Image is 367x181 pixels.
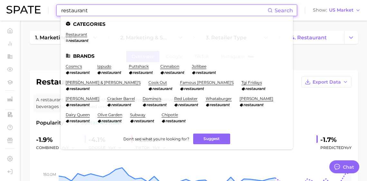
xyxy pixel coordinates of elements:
a: [PERSON_NAME] [240,96,273,101]
a: 1. marketing & sales [30,31,88,44]
span: # [66,38,68,43]
a: cook out [148,80,167,85]
a: [PERSON_NAME] & [PERSON_NAME]'s [66,80,141,85]
em: restaurant [178,102,198,107]
a: tgi fridays [241,80,262,85]
a: Log out. Currently logged in with e-mail doyeon@spate.nyc. [5,167,15,176]
span: Popularity [36,119,64,127]
em: restaurant [70,118,89,123]
button: ShowUS Market [311,6,362,15]
span: Don't see what you're looking for? [123,136,189,141]
a: cosmc's [66,64,82,69]
em: restaurant [210,102,230,107]
span: YoY [344,145,352,150]
span: 1. marketing & sales [35,35,83,41]
a: jollibee [192,64,206,69]
span: Export Data [313,79,341,85]
span: 4. restaurant [291,35,327,41]
a: domino's [143,96,161,101]
em: restaurant [134,118,154,123]
a: famous [PERSON_NAME]'s [180,80,234,85]
a: puttshack [129,64,149,69]
a: cracker barrel [107,96,135,101]
em: restaurant [146,102,166,107]
em: restaurant [70,86,89,91]
a: ippudo [97,64,111,69]
a: subway [130,112,146,117]
button: Suggest [193,134,230,144]
em: restaurant [111,102,131,107]
span: Show [313,8,327,12]
div: combined [36,144,80,152]
a: restaurant [66,32,87,37]
button: Change Category [344,31,358,44]
em: restaurant [165,118,185,123]
em: restaurant [245,86,265,91]
input: Search here for a brand, industry, or ingredient [61,5,268,16]
span: Predicted [320,144,352,152]
em: restaurant [70,102,89,107]
a: cinnabon [160,64,179,69]
span: A restaurant is a retail establishment that prepares and serves food and beverages to be consumed... [36,96,211,110]
a: chipotle [162,112,178,117]
em: restaurant [243,102,263,107]
div: -1.7% [320,135,352,145]
span: US Market [329,8,353,12]
em: restaurant [133,70,153,75]
a: 4. restaurant [286,31,344,44]
em: restaurant [101,70,121,75]
a: whataburger [206,96,232,101]
a: red lobster [174,96,198,101]
em: restaurant [101,118,121,123]
a: dairy queen [66,112,90,117]
h1: restaurant [36,78,80,86]
em: restaurant [70,70,89,75]
button: Export Data [301,76,352,87]
em: restaurant [68,38,88,43]
li: Categories [66,21,288,27]
em: restaurant [152,86,172,91]
a: [PERSON_NAME] [66,96,99,101]
span: Search [275,7,293,14]
img: SPATE [6,6,41,14]
em: restaurant [196,70,216,75]
em: restaurant [164,70,184,75]
em: restaurant [184,86,204,91]
a: olive garden [98,112,122,117]
div: -1.9% [36,135,80,145]
li: Brands [66,53,288,59]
